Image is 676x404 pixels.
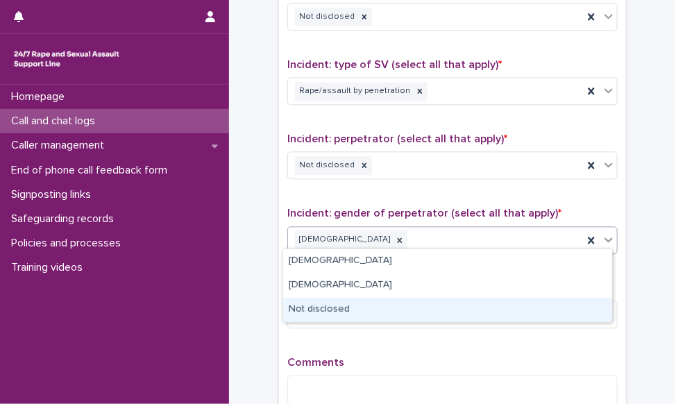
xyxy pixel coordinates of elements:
span: Incident: perpetrator (select all that apply) [287,133,507,144]
span: Incident: gender of perpetrator (select all that apply) [287,208,561,219]
img: rhQMoQhaT3yELyF149Cw [11,45,122,73]
div: Non-binary [283,273,612,298]
p: Caller management [6,139,115,152]
div: Not disclosed [295,156,357,175]
div: Female [283,249,612,273]
div: [DEMOGRAPHIC_DATA] [295,230,392,249]
p: Homepage [6,90,76,103]
p: Policies and processes [6,237,132,250]
p: Training videos [6,261,94,274]
p: Signposting links [6,188,102,201]
span: Incident: type of SV (select all that apply) [287,59,502,70]
div: Not disclosed [295,8,357,26]
span: Comments [287,357,344,368]
p: Call and chat logs [6,115,106,128]
div: Not disclosed [283,298,612,322]
div: Rape/assault by penetration [295,82,412,101]
p: Safeguarding records [6,212,125,226]
p: End of phone call feedback form [6,164,178,177]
